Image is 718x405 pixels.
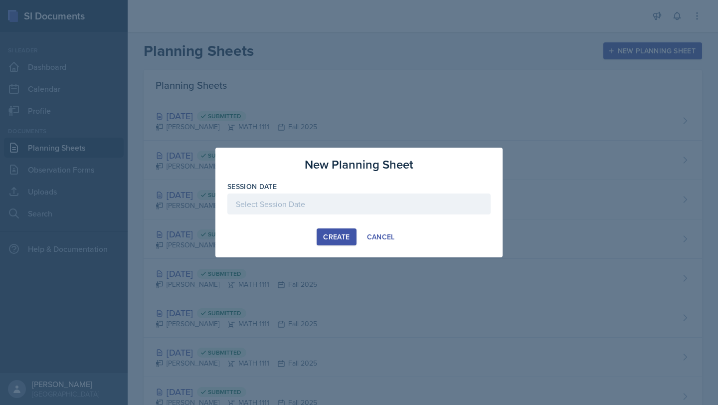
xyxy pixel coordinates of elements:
[367,233,395,241] div: Cancel
[323,233,350,241] div: Create
[227,182,277,192] label: Session Date
[317,228,356,245] button: Create
[360,228,401,245] button: Cancel
[305,156,413,174] h3: New Planning Sheet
